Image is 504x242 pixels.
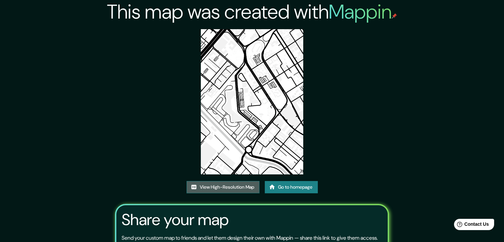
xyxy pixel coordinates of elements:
img: created-map [201,29,304,174]
a: View High-Resolution Map [187,181,259,193]
h3: Share your map [122,211,229,229]
a: Go to homepage [265,181,318,193]
iframe: Help widget launcher [445,216,497,235]
img: mappin-pin [392,13,397,19]
p: Send your custom map to friends and let them design their own with Mappin — share this link to gi... [122,234,378,242]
